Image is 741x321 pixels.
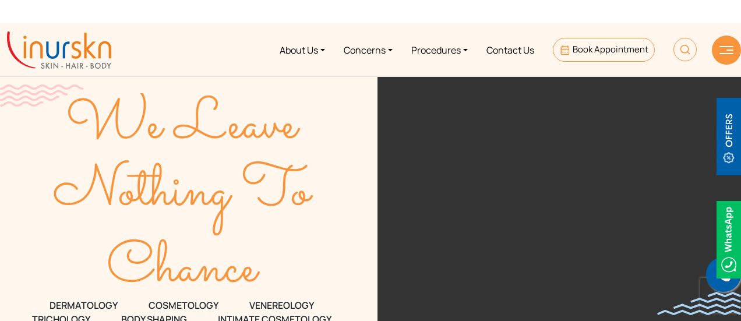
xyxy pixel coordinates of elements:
a: Whatsappicon [717,232,741,245]
a: Concerns [334,28,402,72]
a: Contact Us [477,28,544,72]
span: COSMETOLOGY [149,298,218,312]
a: Book Appointment [553,38,655,62]
text: We Leave [66,83,301,168]
a: Procedures [402,28,477,72]
span: VENEREOLOGY [249,298,314,312]
img: inurskn-logo [7,31,111,69]
img: Whatsappicon [717,201,741,278]
img: HeaderSearch [673,38,697,61]
text: Nothing To [53,150,314,236]
img: offerBt [717,98,741,175]
img: hamLine.svg [719,46,733,54]
span: Book Appointment [573,43,648,55]
span: DERMATOLOGY [50,298,118,312]
text: Chance [107,227,260,312]
a: About Us [270,28,334,72]
img: bluewave [657,292,741,315]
